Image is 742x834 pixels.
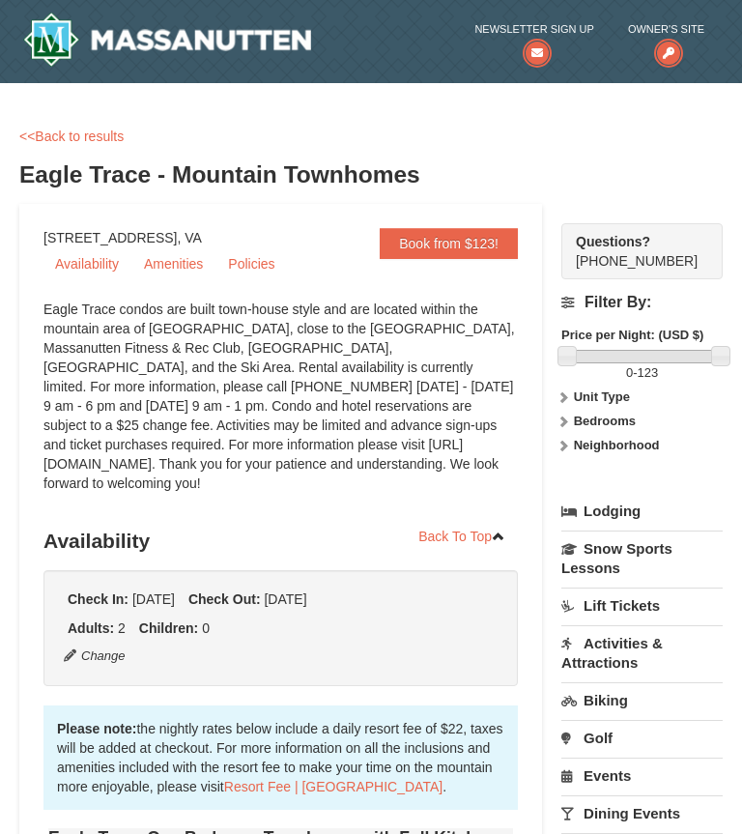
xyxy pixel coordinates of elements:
[628,19,704,59] a: Owner's Site
[574,414,636,428] strong: Bedrooms
[43,522,518,561] h3: Availability
[406,522,518,551] a: Back To Top
[132,249,214,278] a: Amenities
[561,328,703,342] strong: Price per Night: (USD $)
[216,249,286,278] a: Policies
[188,591,261,607] strong: Check Out:
[23,13,311,67] img: Massanutten Resort Logo
[474,19,593,59] a: Newsletter Sign Up
[637,365,658,380] span: 123
[43,705,518,810] div: the nightly rates below include a daily resort fee of $22, taxes will be added at checkout. For m...
[628,19,704,39] span: Owner's Site
[19,129,124,144] a: <<Back to results
[561,720,723,756] a: Golf
[57,721,136,736] strong: Please note:
[139,620,198,636] strong: Children:
[224,779,442,794] a: Resort Fee | [GEOGRAPHIC_DATA]
[132,591,175,607] span: [DATE]
[561,625,723,680] a: Activities & Attractions
[626,365,633,380] span: 0
[43,249,130,278] a: Availability
[561,588,723,623] a: Lift Tickets
[23,13,311,67] a: Massanutten Resort
[474,19,593,39] span: Newsletter Sign Up
[561,795,723,831] a: Dining Events
[561,294,723,311] h4: Filter By:
[561,363,723,383] label: -
[202,620,210,636] span: 0
[19,156,723,194] h3: Eagle Trace - Mountain Townhomes
[264,591,306,607] span: [DATE]
[561,758,723,793] a: Events
[576,232,698,269] span: [PHONE_NUMBER]
[561,682,723,718] a: Biking
[63,646,127,667] button: Change
[68,591,128,607] strong: Check In:
[576,234,650,249] strong: Questions?
[118,620,126,636] span: 2
[574,438,660,452] strong: Neighborhood
[43,300,518,512] div: Eagle Trace condos are built town-house style and are located within the mountain area of [GEOGRA...
[561,494,723,529] a: Lodging
[574,389,630,404] strong: Unit Type
[68,620,114,636] strong: Adults:
[380,228,518,259] a: Book from $123!
[561,531,723,586] a: Snow Sports Lessons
